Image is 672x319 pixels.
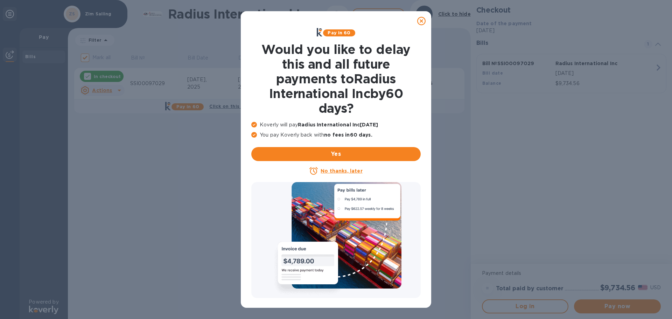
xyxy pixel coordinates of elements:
p: Koverly will pay [251,121,421,129]
b: Pay in 60 [328,30,350,35]
b: no fees in 60 days . [324,132,372,138]
b: Radius International Inc [DATE] [298,122,378,127]
h1: Would you like to delay this and all future payments to Radius International Inc by 60 days ? [251,42,421,116]
button: Yes [251,147,421,161]
p: You pay Koverly back with [251,131,421,139]
span: Yes [257,150,415,158]
u: No thanks, later [321,168,362,174]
